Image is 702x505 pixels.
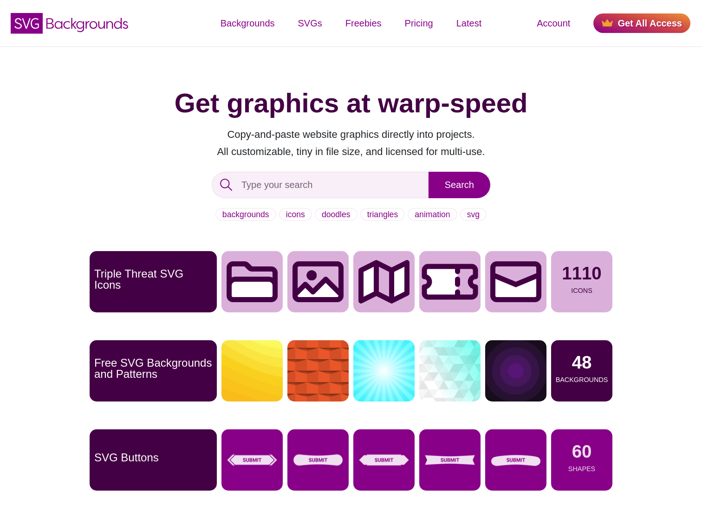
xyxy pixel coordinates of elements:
p: 1110 [562,265,601,282]
img: ribbon like button [419,429,481,491]
input: Type your search [212,172,429,198]
a: backgrounds [215,208,276,221]
p: Free SVG Backgrounds and Patterns [94,357,212,380]
a: SVG Buttons60Shapes [90,429,612,491]
img: fancy signpost like button [353,429,415,491]
img: button with arrow caps [221,429,283,491]
img: Layers of light yellow fading into a darker yellow background thumb [221,340,283,401]
img: curvy button [485,429,546,491]
a: svg [460,208,487,221]
p: 60 [572,443,592,460]
img: skateboard shaped button [287,429,349,491]
img: repeating triangle pattern over sky blue gradient [419,340,481,401]
a: Get All Access [593,13,690,33]
a: Latest [445,9,493,37]
a: Free SVG Backgrounds and Patterns 48 Backgrounds [90,340,612,401]
h1: Get graphics at warp-speed [90,87,612,119]
a: doodles [315,208,357,221]
a: animation [408,208,457,221]
p: Shapes [568,466,595,472]
img: map icon [353,251,415,312]
img: email icon [485,251,546,312]
p: Icons [571,287,592,294]
p: SVG Buttons [94,452,159,463]
p: Copy-and-paste website graphics directly into projects. All customizable, tiny in file size, and ... [90,126,612,160]
img: Folder icon [221,251,283,312]
a: Freebies [334,9,393,37]
img: ticket icon [419,251,481,312]
img: purple target circles [485,340,546,401]
p: Triple Threat SVG Icons [94,268,212,291]
p: 48 [572,354,592,371]
a: triangles [360,208,405,221]
img: orange repeating pattern of alternating raised tiles [287,340,349,401]
input: Search [429,172,490,198]
a: Pricing [393,9,445,37]
a: Account [525,9,582,37]
a: icons [279,208,312,221]
p: Backgrounds [556,376,608,383]
a: Backgrounds [209,9,286,37]
a: SVGs [286,9,334,37]
a: Triple Threat SVG Icons1110Icons [90,251,612,312]
img: Winter sky blue sunburst background vector [353,340,415,401]
img: Image icon [287,251,349,312]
